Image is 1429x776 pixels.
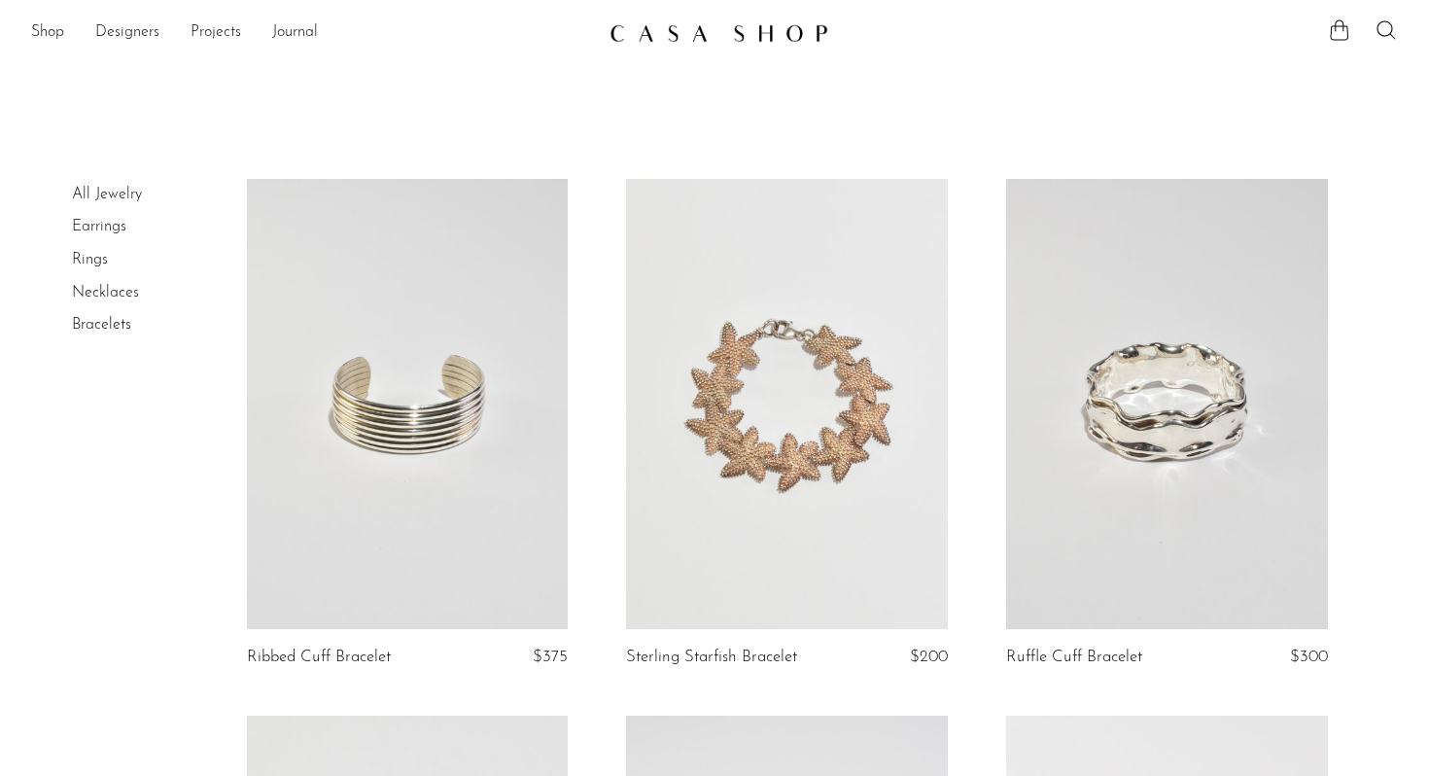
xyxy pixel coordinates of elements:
[533,649,568,665] span: $375
[72,285,139,300] a: Necklaces
[72,219,126,234] a: Earrings
[72,317,131,333] a: Bracelets
[272,20,318,46] a: Journal
[626,649,797,666] a: Sterling Starfish Bracelet
[72,252,108,267] a: Rings
[1006,649,1142,666] a: Ruffle Cuff Bracelet
[31,20,64,46] a: Shop
[72,187,142,202] a: All Jewelry
[31,17,594,50] ul: NEW HEADER MENU
[910,649,948,665] span: $200
[247,649,391,666] a: Ribbed Cuff Bracelet
[95,20,159,46] a: Designers
[191,20,241,46] a: Projects
[31,17,594,50] nav: Desktop navigation
[1290,649,1328,665] span: $300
